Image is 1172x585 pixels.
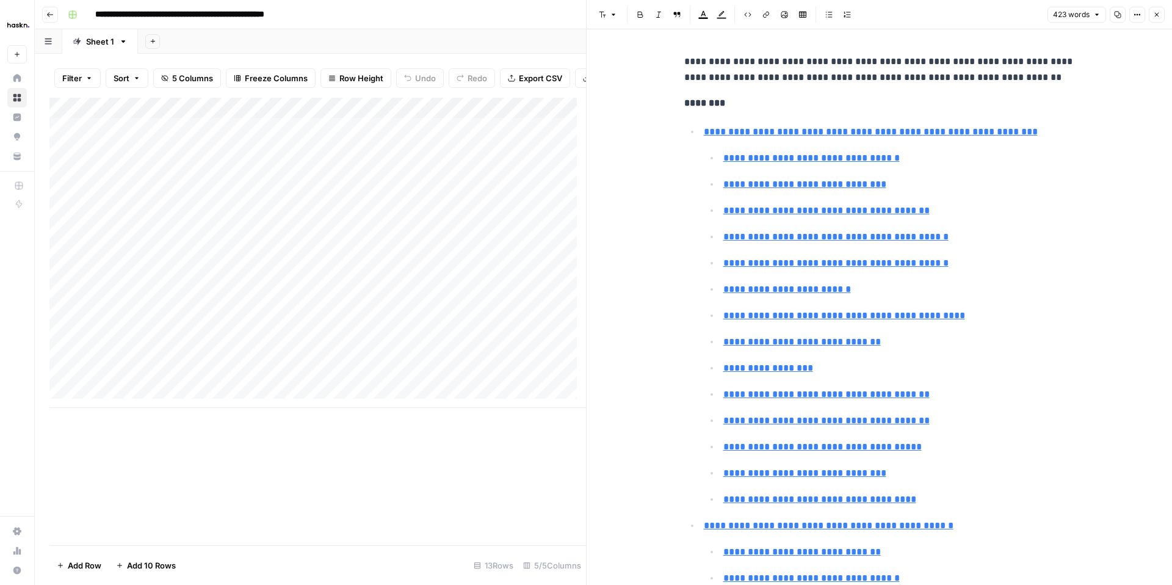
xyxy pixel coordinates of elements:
a: Settings [7,521,27,541]
span: Undo [415,72,436,84]
div: 5/5 Columns [518,556,586,575]
span: Freeze Columns [245,72,308,84]
a: Your Data [7,147,27,166]
button: Undo [396,68,444,88]
a: Insights [7,107,27,127]
div: Sheet 1 [86,35,114,48]
button: Freeze Columns [226,68,316,88]
span: Redo [468,72,487,84]
span: 5 Columns [172,72,213,84]
span: Export CSV [519,72,562,84]
img: Haskn Logo [7,14,29,36]
span: Filter [62,72,82,84]
button: Help + Support [7,561,27,580]
a: Browse [7,88,27,107]
div: 13 Rows [469,556,518,575]
button: Workspace: Haskn [7,10,27,40]
span: Row Height [339,72,383,84]
button: 423 words [1047,7,1106,23]
a: Sheet 1 [62,29,138,54]
button: Filter [54,68,101,88]
span: Add Row [68,559,101,572]
button: Redo [449,68,495,88]
button: Add 10 Rows [109,556,183,575]
a: Opportunities [7,127,27,147]
button: Add Row [49,556,109,575]
a: Home [7,68,27,88]
button: Export CSV [500,68,570,88]
span: Add 10 Rows [127,559,176,572]
span: 423 words [1053,9,1090,20]
button: Row Height [320,68,391,88]
span: Sort [114,72,129,84]
button: 5 Columns [153,68,221,88]
button: Sort [106,68,148,88]
a: Usage [7,541,27,561]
